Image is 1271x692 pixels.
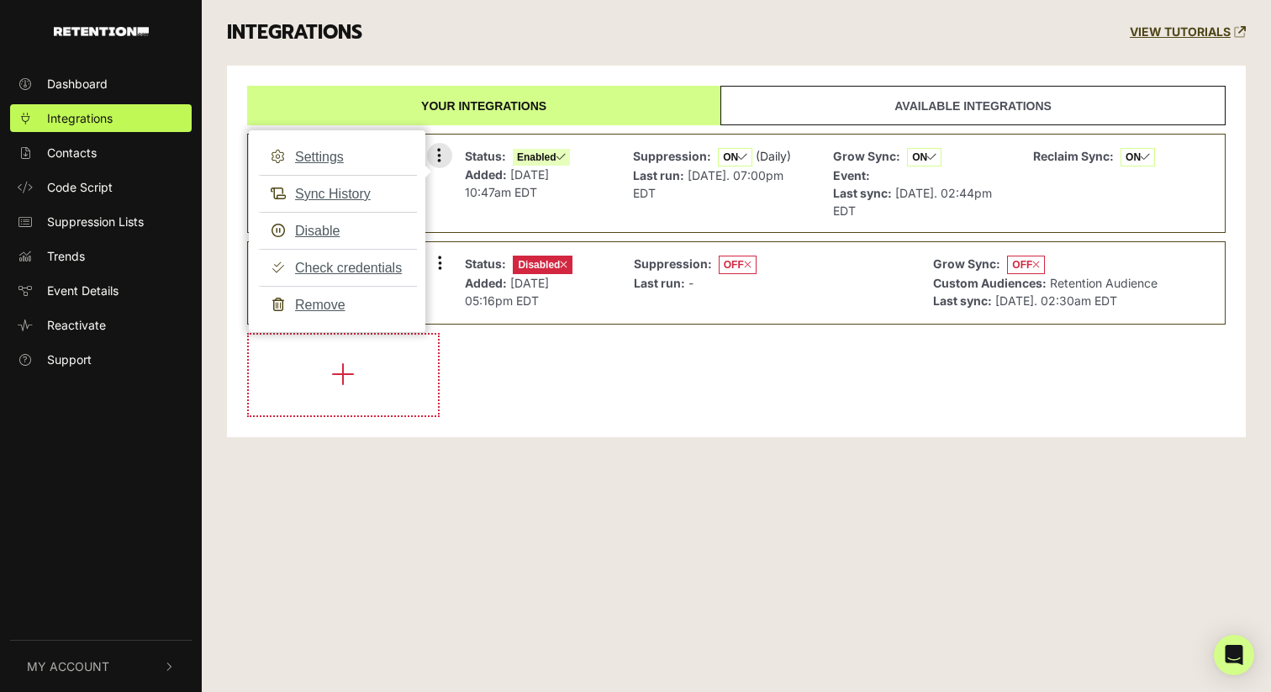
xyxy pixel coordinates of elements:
strong: Last run: [634,276,685,290]
span: Dashboard [47,75,108,92]
span: My Account [27,658,109,675]
strong: Reclaim Sync: [1033,149,1114,163]
img: Retention.com [54,27,149,36]
span: [DATE]. 02:44pm EDT [833,186,992,218]
span: Retention Audience [1050,276,1158,290]
a: Suppression Lists [10,208,192,235]
strong: Suppression: [634,256,712,271]
strong: Added: [465,167,507,182]
a: Your integrations [247,86,720,125]
span: [DATE]. 02:30am EDT [995,293,1117,308]
a: Reactivate [10,311,192,339]
span: [DATE] 05:16pm EDT [465,276,549,308]
strong: Status: [465,256,506,271]
a: Trends [10,242,192,270]
span: Suppression Lists [47,213,144,230]
a: Disable [257,212,417,250]
span: Event Details [47,282,119,299]
span: Trends [47,247,85,265]
strong: Grow Sync: [833,149,900,163]
strong: Last run: [633,168,684,182]
a: Available integrations [720,86,1226,125]
span: ON [1121,148,1155,166]
a: Support [10,346,192,373]
strong: Event: [833,168,870,182]
a: Check credentials [257,249,417,287]
strong: Custom Audiences: [933,276,1047,290]
div: Open Intercom Messenger [1214,635,1254,675]
strong: Last sync: [933,293,992,308]
h3: INTEGRATIONS [227,21,362,45]
span: Disabled [513,256,572,274]
span: - [688,276,694,290]
a: Code Script [10,173,192,201]
a: Remove [257,286,417,324]
a: Event Details [10,277,192,304]
span: [DATE]. 07:00pm EDT [633,168,783,200]
strong: Suppression: [633,149,711,163]
span: Support [47,351,92,368]
strong: Grow Sync: [933,256,1000,271]
span: Code Script [47,178,113,196]
span: Integrations [47,109,113,127]
span: Contacts [47,144,97,161]
span: [DATE] 10:47am EDT [465,167,549,199]
span: OFF [719,256,757,274]
strong: Added: [465,276,507,290]
a: Contacts [10,139,192,166]
span: ON [718,148,752,166]
button: My Account [10,641,192,692]
span: OFF [1007,256,1045,274]
a: Sync History [257,175,417,213]
span: Reactivate [47,316,106,334]
strong: Status: [465,149,506,163]
span: ON [907,148,941,166]
a: Dashboard [10,70,192,98]
a: VIEW TUTORIALS [1130,25,1246,40]
span: (Daily) [756,149,791,163]
strong: Last sync: [833,186,892,200]
a: Integrations [10,104,192,132]
span: Enabled [513,149,570,166]
a: Settings [257,139,417,176]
